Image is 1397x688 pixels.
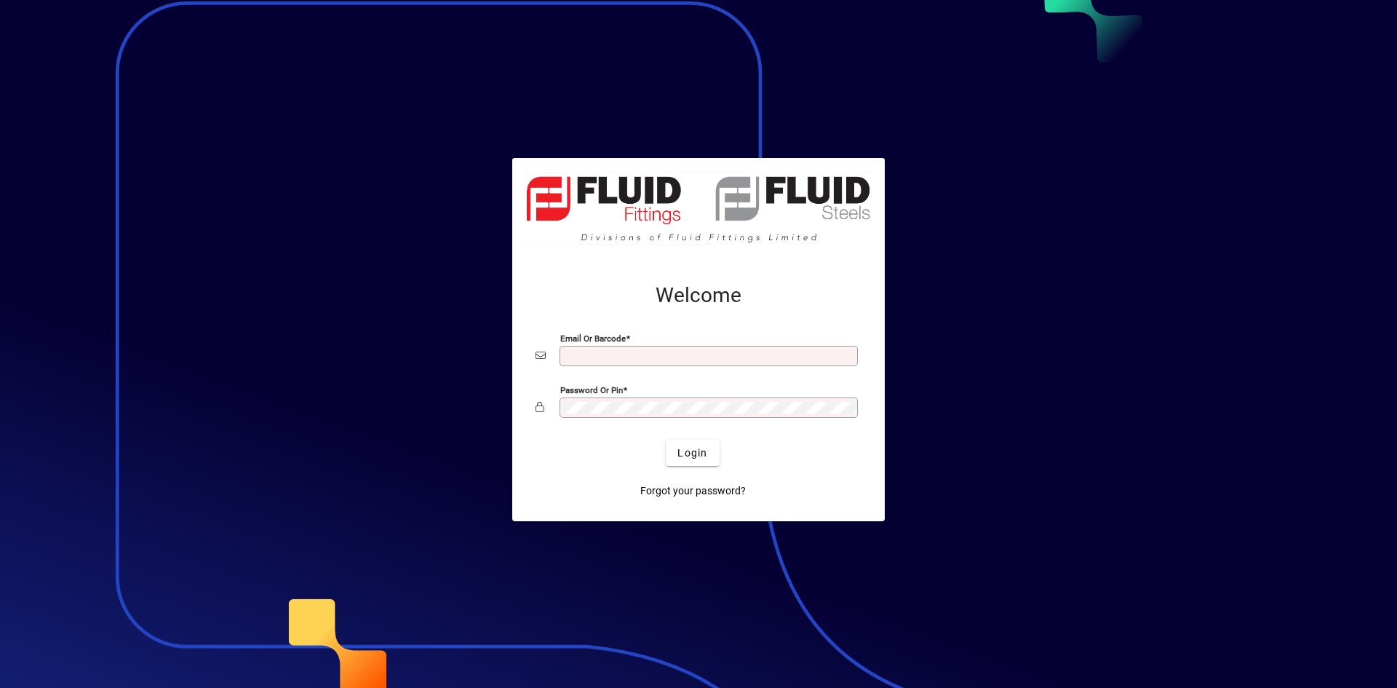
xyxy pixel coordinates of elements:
[560,385,623,395] mat-label: Password or Pin
[536,283,861,308] h2: Welcome
[634,478,752,504] a: Forgot your password?
[666,440,719,466] button: Login
[640,483,746,499] span: Forgot your password?
[677,446,707,461] span: Login
[560,333,626,344] mat-label: Email or Barcode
